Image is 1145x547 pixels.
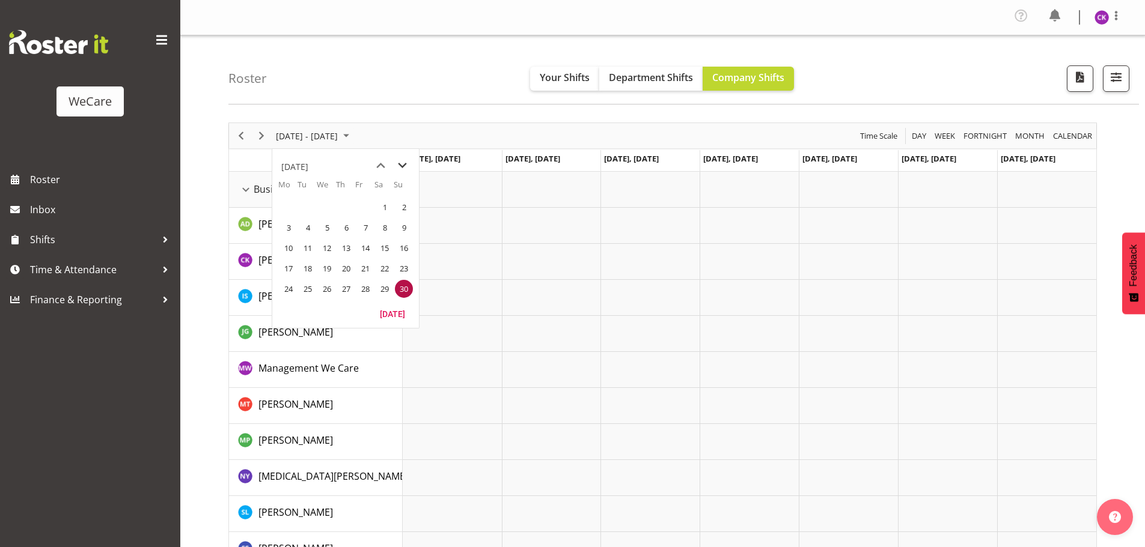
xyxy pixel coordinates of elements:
[911,128,927,144] span: Day
[229,424,403,460] td: Millie Pumphrey resource
[1001,153,1055,164] span: [DATE], [DATE]
[279,259,298,277] span: Monday, June 17, 2024
[933,128,957,144] button: Timeline Week
[258,217,333,231] span: [PERSON_NAME]
[299,280,317,298] span: Tuesday, June 25, 2024
[374,179,394,197] th: Sa
[394,279,413,299] td: Sunday, June 30, 2024
[229,316,403,352] td: Janine Grundler resource
[233,128,249,144] button: Previous
[356,259,374,277] span: Friday, June 21, 2024
[258,433,333,447] a: [PERSON_NAME]
[279,280,298,298] span: Monday, June 24, 2024
[1109,511,1121,523] img: help-xxl-2.png
[299,219,317,237] span: Tuesday, June 4, 2024
[858,128,900,144] button: Time Scale
[318,219,336,237] span: Wednesday, June 5, 2024
[859,128,899,144] span: Time Scale
[391,155,413,177] button: next month
[258,253,333,267] span: [PERSON_NAME]
[258,506,333,519] span: [PERSON_NAME]
[30,171,174,189] span: Roster
[258,505,333,519] a: [PERSON_NAME]
[395,198,413,216] span: Sunday, June 2, 2024
[251,123,272,148] div: Next
[802,153,857,164] span: [DATE], [DATE]
[318,259,336,277] span: Wednesday, June 19, 2024
[1128,244,1139,286] span: Feedback
[318,239,336,257] span: Wednesday, June 12, 2024
[336,179,355,197] th: Th
[258,397,333,411] span: [PERSON_NAME]
[279,219,298,237] span: Monday, June 3, 2024
[275,128,339,144] span: [DATE] - [DATE]
[258,361,359,375] a: Management We Care
[228,71,267,85] h4: Roster
[69,92,112,110] div: WeCare
[1051,128,1095,144] button: Month
[254,128,270,144] button: Next
[274,128,355,144] button: June 24 - 30, 2024
[356,239,374,257] span: Friday, June 14, 2024
[258,253,333,267] a: [PERSON_NAME]
[9,30,108,54] img: Rosterit website logo
[505,153,560,164] span: [DATE], [DATE]
[299,259,317,277] span: Tuesday, June 18, 2024
[30,231,156,249] span: Shifts
[609,71,693,84] span: Department Shifts
[229,496,403,532] td: Sarah Lamont resource
[902,153,956,164] span: [DATE], [DATE]
[318,280,336,298] span: Wednesday, June 26, 2024
[254,182,362,196] span: Business Support Office
[229,388,403,424] td: Michelle Thomas resource
[376,239,394,257] span: Saturday, June 15, 2024
[406,153,460,164] span: [DATE], [DATE]
[1103,65,1129,92] button: Filter Shifts
[337,259,355,277] span: Thursday, June 20, 2024
[395,239,413,257] span: Sunday, June 16, 2024
[258,217,333,231] a: [PERSON_NAME]
[712,71,784,84] span: Company Shifts
[299,239,317,257] span: Tuesday, June 11, 2024
[281,155,308,179] div: title
[337,239,355,257] span: Thursday, June 13, 2024
[279,239,298,257] span: Monday, June 10, 2024
[962,128,1009,144] button: Fortnight
[355,179,374,197] th: Fr
[933,128,956,144] span: Week
[376,280,394,298] span: Saturday, June 29, 2024
[229,244,403,280] td: Chloe Kim resource
[258,325,333,339] span: [PERSON_NAME]
[530,67,599,91] button: Your Shifts
[599,67,703,91] button: Department Shifts
[376,259,394,277] span: Saturday, June 22, 2024
[337,219,355,237] span: Thursday, June 6, 2024
[376,198,394,216] span: Saturday, June 1, 2024
[229,172,403,208] td: Business Support Office resource
[395,219,413,237] span: Sunday, June 9, 2024
[258,469,408,483] a: [MEDICAL_DATA][PERSON_NAME]
[962,128,1008,144] span: Fortnight
[258,289,333,303] span: [PERSON_NAME]
[229,280,403,316] td: Isabel Simcox resource
[278,179,298,197] th: Mo
[258,325,333,339] a: [PERSON_NAME]
[372,305,413,322] button: Today
[258,397,333,411] a: [PERSON_NAME]
[258,289,333,303] a: [PERSON_NAME]
[604,153,659,164] span: [DATE], [DATE]
[376,219,394,237] span: Saturday, June 8, 2024
[1095,10,1109,25] img: chloe-kim10479.jpg
[703,153,758,164] span: [DATE], [DATE]
[1052,128,1093,144] span: calendar
[356,280,374,298] span: Friday, June 28, 2024
[298,179,317,197] th: Tu
[703,67,794,91] button: Company Shifts
[258,434,333,447] span: [PERSON_NAME]
[395,280,413,298] span: Sunday, June 30, 2024
[229,352,403,388] td: Management We Care resource
[231,123,251,148] div: Previous
[395,259,413,277] span: Sunday, June 23, 2024
[1013,128,1047,144] button: Timeline Month
[337,280,355,298] span: Thursday, June 27, 2024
